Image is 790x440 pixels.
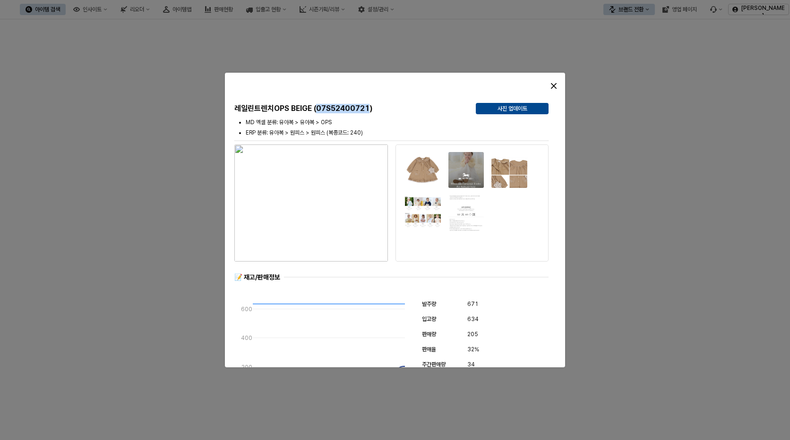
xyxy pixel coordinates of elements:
[467,345,479,354] span: 32%
[246,118,549,127] li: MD 엑셀 분류: 유아복 > 유아복 > OPS
[422,346,436,353] span: 판매율
[467,330,478,339] span: 205
[234,104,468,113] h5: 레일린트렌치OPS BEIGE (07S52400721)
[467,314,479,324] span: 634
[498,105,527,112] p: 사진 업데이트
[422,361,446,368] span: 주간판매량
[422,316,436,322] span: 입고량
[246,128,549,137] li: ERP 분류: 유아복 > 원피스 > 원피스 (복종코드: 240)
[546,78,561,93] button: 닫다
[234,273,280,282] div: 📝 재고/판매정보
[422,331,436,338] span: 판매량
[467,360,475,369] span: 34
[422,301,436,307] span: 발주량
[467,299,478,309] span: 671
[476,103,549,114] button: 사진 업데이트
